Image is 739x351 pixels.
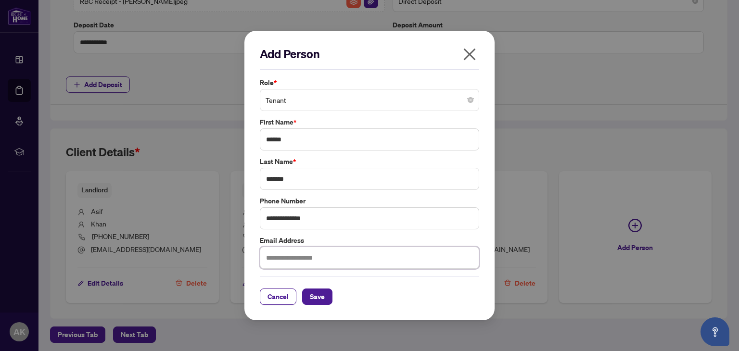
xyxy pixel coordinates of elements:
[260,196,479,206] label: Phone Number
[302,288,332,305] button: Save
[701,317,729,346] button: Open asap
[260,235,479,246] label: Email Address
[260,156,479,167] label: Last Name
[260,46,479,62] h2: Add Person
[260,117,479,127] label: First Name
[310,289,325,304] span: Save
[268,289,289,304] span: Cancel
[468,97,473,103] span: close-circle
[462,47,477,62] span: close
[260,288,296,305] button: Cancel
[260,77,479,88] label: Role
[266,91,473,109] span: Tenant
